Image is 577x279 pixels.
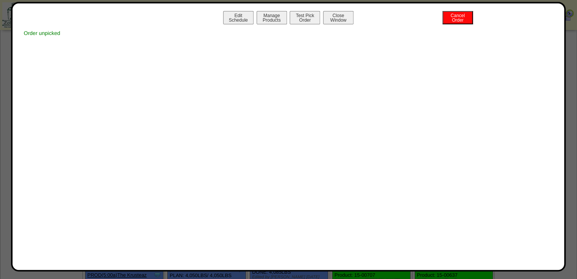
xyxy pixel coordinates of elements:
[442,11,473,24] button: CancelOrder
[290,11,320,24] button: Test PickOrder
[223,11,254,24] button: EditSchedule
[323,11,353,24] button: CloseWindow
[257,11,287,24] button: ManageProducts
[20,26,557,40] div: Order unpicked
[322,17,354,23] a: CloseWindow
